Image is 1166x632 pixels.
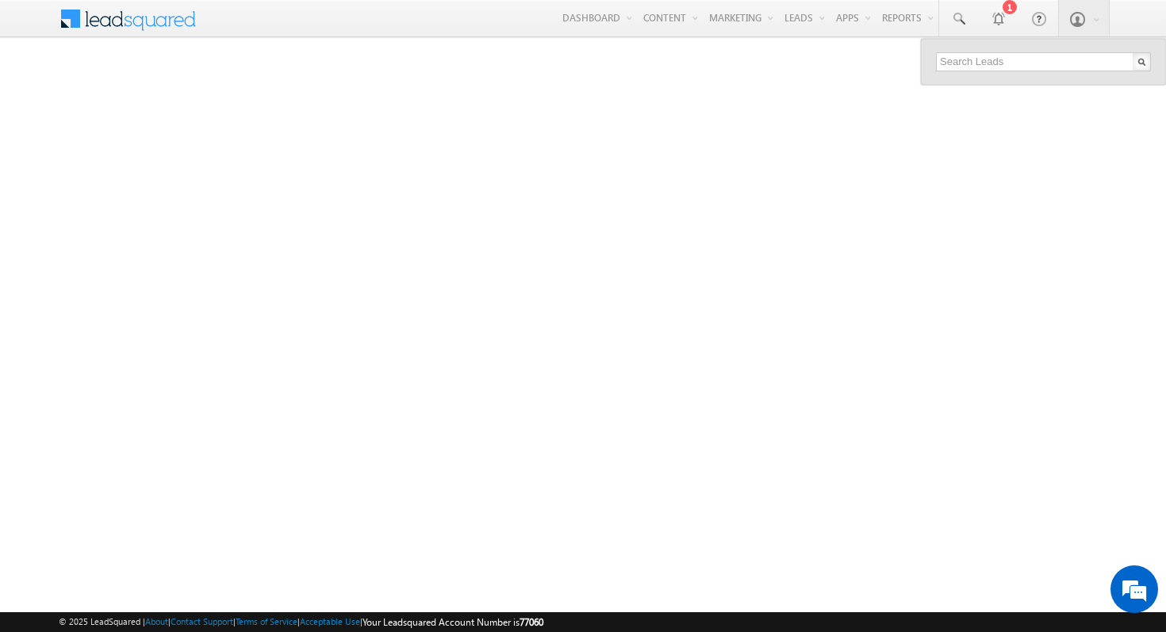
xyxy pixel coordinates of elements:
[300,616,360,626] a: Acceptable Use
[59,615,543,630] span: © 2025 LeadSquared | | | | |
[936,52,1151,71] input: Search Leads
[145,616,168,626] a: About
[362,616,543,628] span: Your Leadsquared Account Number is
[236,616,297,626] a: Terms of Service
[520,616,543,628] span: 77060
[171,616,233,626] a: Contact Support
